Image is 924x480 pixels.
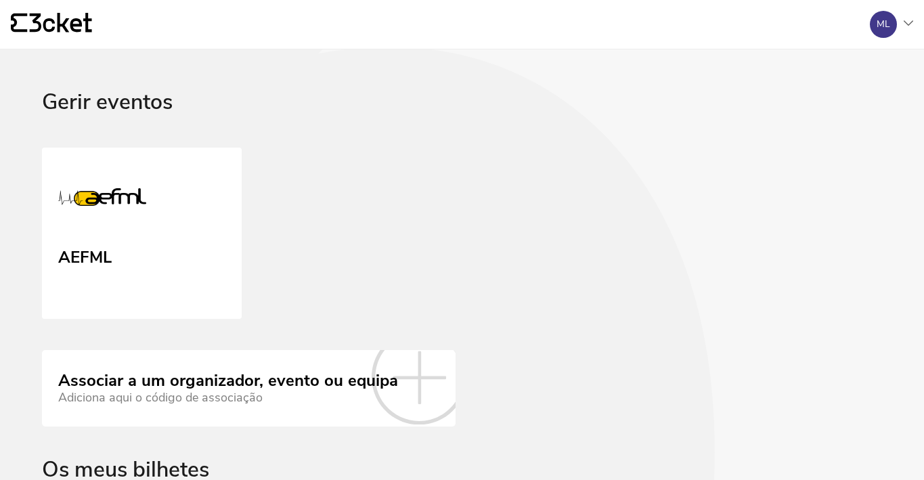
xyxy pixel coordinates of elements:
a: Associar a um organizador, evento ou equipa Adiciona aqui o código de associação [42,350,456,426]
g: {' '} [11,14,27,32]
div: AEFML [58,243,112,267]
img: AEFML [58,169,146,230]
a: AEFML AEFML [42,148,242,320]
a: {' '} [11,13,92,36]
div: Adiciona aqui o código de associação [58,391,398,405]
div: Gerir eventos [42,90,882,148]
div: ML [877,19,890,30]
div: Associar a um organizador, evento ou equipa [58,372,398,391]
